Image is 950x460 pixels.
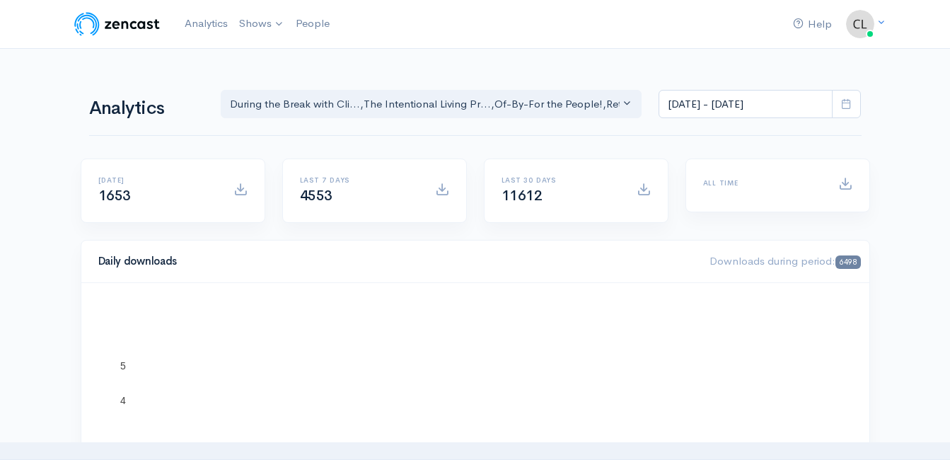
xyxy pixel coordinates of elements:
h6: Last 30 days [502,176,620,184]
span: 11612 [502,187,543,205]
text: 4 [120,394,126,406]
a: Help [787,9,838,40]
h1: Analytics [89,98,204,119]
span: 1653 [98,187,131,205]
span: Downloads during period: [709,254,860,268]
h6: [DATE] [98,176,216,184]
iframe: gist-messenger-bubble-iframe [902,412,936,446]
h6: Last 7 days [300,176,418,184]
input: analytics date range selector [659,90,833,119]
a: Analytics [179,8,233,39]
h6: All time [703,179,821,187]
span: 4553 [300,187,332,205]
span: 6498 [835,255,860,269]
text: 5 [120,360,126,372]
svg: A chart. [98,300,852,442]
a: People [290,8,335,39]
button: During the Break with Cli..., The Intentional Living Pr..., Of-By-For the People!, Rethink - Rese... [221,90,642,119]
h4: Daily downloads [98,255,693,268]
img: ZenCast Logo [72,10,162,38]
a: Shows [233,8,290,40]
img: ... [846,10,874,38]
div: During the Break with Cli... , The Intentional Living Pr... , Of-By-For the People! , Rethink - R... [230,96,620,113]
